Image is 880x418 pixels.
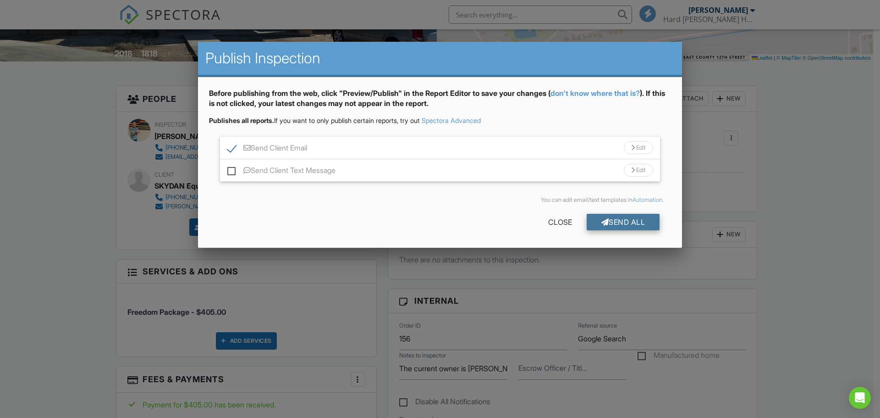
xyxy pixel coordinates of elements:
[227,166,335,178] label: Send Client Text Message
[624,164,653,177] div: Edit
[227,144,307,155] label: Send Client Email
[624,141,653,154] div: Edit
[209,88,671,116] div: Before publishing from the web, click "Preview/Publish" in the Report Editor to save your changes...
[533,214,587,230] div: Close
[205,49,675,67] h2: Publish Inspection
[216,196,664,204] div: You can edit email/text templates in .
[587,214,660,230] div: Send All
[550,89,640,98] a: don't know where that is?
[209,117,420,124] span: If you want to only publish certain reports, try out
[422,117,481,124] a: Spectora Advanced
[632,196,662,203] a: Automation
[849,387,871,409] div: Open Intercom Messenger
[209,117,274,124] strong: Publishes all reports.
